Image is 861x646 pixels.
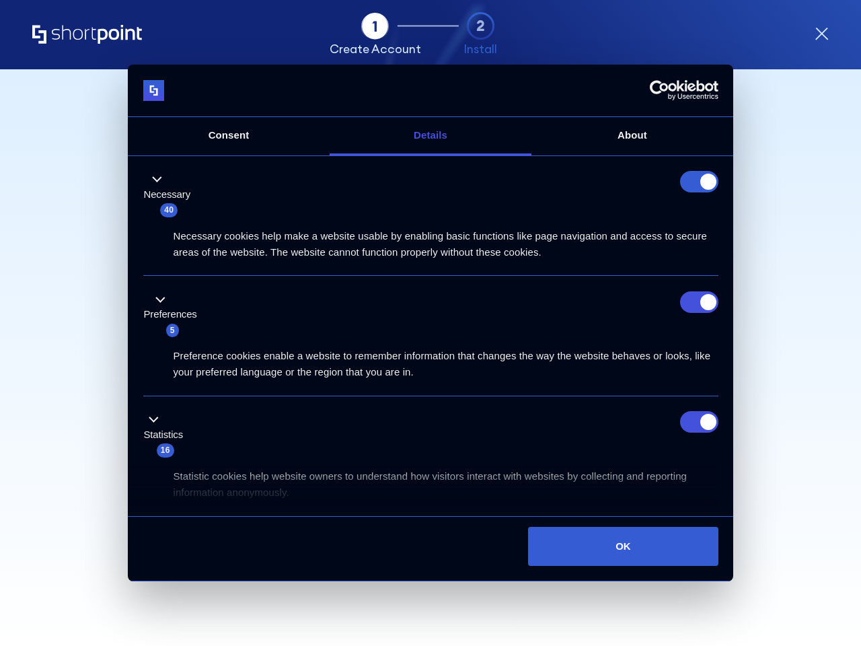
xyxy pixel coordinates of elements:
a: Details [330,117,531,155]
a: Usercentrics Cookiebot - opens in a new window [601,80,718,100]
button: Statistics (16) [143,411,192,458]
img: logo [143,80,165,102]
span: 16 [157,443,174,457]
button: OK [528,527,718,566]
span: 40 [160,203,178,217]
button: Necessary (40) [143,171,199,218]
span: 5 [166,324,179,337]
div: Preference cookies enable a website to remember information that changes the way the website beha... [143,338,718,380]
div: Statistic cookies help website owners to understand how visitors interact with websites by collec... [143,458,718,501]
label: Necessary [144,187,191,203]
a: Consent [128,117,330,155]
button: Preferences (5) [143,291,205,338]
a: About [531,117,733,155]
div: Necessary cookies help make a website usable by enabling basic functions like page navigation and... [143,218,718,260]
label: Statistics [144,427,184,443]
label: Preferences [144,307,197,322]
